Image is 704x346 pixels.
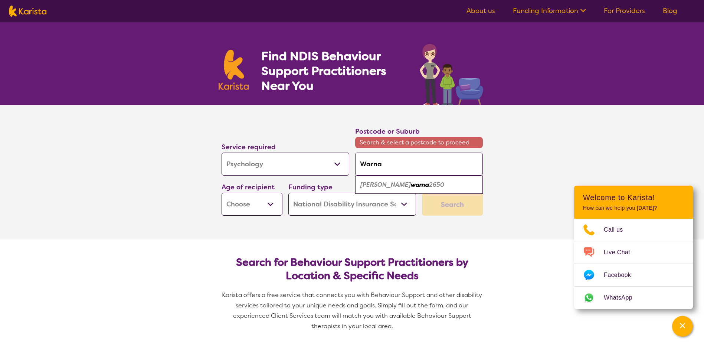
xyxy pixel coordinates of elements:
em: warna [411,181,429,189]
span: Facebook [604,270,640,281]
h2: Welcome to Karista! [583,193,684,202]
img: Karista logo [9,6,46,17]
span: WhatsApp [604,292,641,303]
label: Postcode or Suburb [355,127,420,136]
em: [PERSON_NAME] [360,181,411,189]
h1: Find NDIS Behaviour Support Practitioners Near You [261,49,405,93]
img: behaviour-support [418,40,486,105]
div: Channel Menu [574,186,693,309]
em: 2650 [429,181,444,189]
span: Search & select a postcode to proceed [355,137,483,148]
a: Funding Information [513,6,586,15]
ul: Choose channel [574,219,693,309]
button: Channel Menu [672,316,693,337]
div: Currawarna 2650 [359,178,479,192]
label: Funding type [288,183,333,192]
label: Age of recipient [222,183,275,192]
p: Karista offers a free service that connects you with Behaviour Support and other disability servi... [219,290,486,332]
img: Karista logo [219,50,249,90]
label: Service required [222,143,276,151]
a: Blog [663,6,677,15]
span: Live Chat [604,247,639,258]
a: Web link opens in a new tab. [574,287,693,309]
input: Type [355,153,483,176]
p: How can we help you [DATE]? [583,205,684,211]
h2: Search for Behaviour Support Practitioners by Location & Specific Needs [227,256,477,283]
a: For Providers [604,6,645,15]
a: About us [466,6,495,15]
span: Call us [604,224,632,235]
